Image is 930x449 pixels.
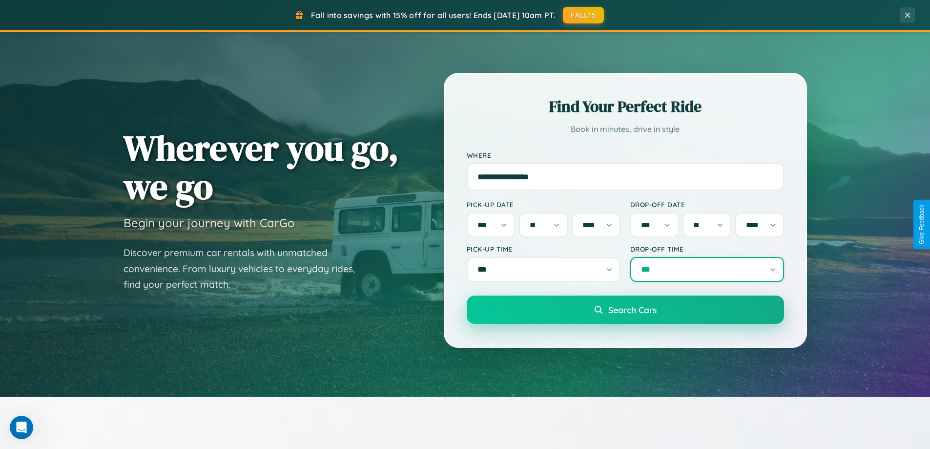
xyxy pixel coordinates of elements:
[630,245,784,253] label: Drop-off Time
[467,245,620,253] label: Pick-up Time
[467,200,620,209] label: Pick-up Date
[467,151,784,159] label: Where
[124,245,368,293] p: Discover premium car rentals with unmatched convenience. From luxury vehicles to everyday rides, ...
[467,296,784,324] button: Search Cars
[124,215,295,230] h3: Begin your journey with CarGo
[311,10,556,20] span: Fall into savings with 15% off for all users! Ends [DATE] 10am PT.
[608,304,657,315] span: Search Cars
[124,128,399,206] h1: Wherever you go, we go
[467,122,784,136] p: Book in minutes, drive in style
[467,96,784,117] h2: Find Your Perfect Ride
[10,416,33,439] iframe: Intercom live chat
[918,205,925,244] div: Give Feedback
[630,200,784,209] label: Drop-off Date
[563,7,604,23] button: FALL15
